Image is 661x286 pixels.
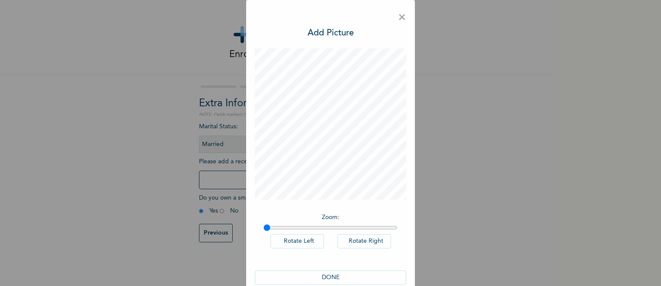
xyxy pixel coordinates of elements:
span: × [398,9,406,27]
span: Please add a recent Passport Photograph [199,159,355,194]
h3: Add Picture [308,27,354,40]
p: Zoom : [263,213,398,222]
button: Rotate Right [337,234,391,248]
button: Rotate Left [270,234,324,248]
button: DONE [255,270,406,285]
